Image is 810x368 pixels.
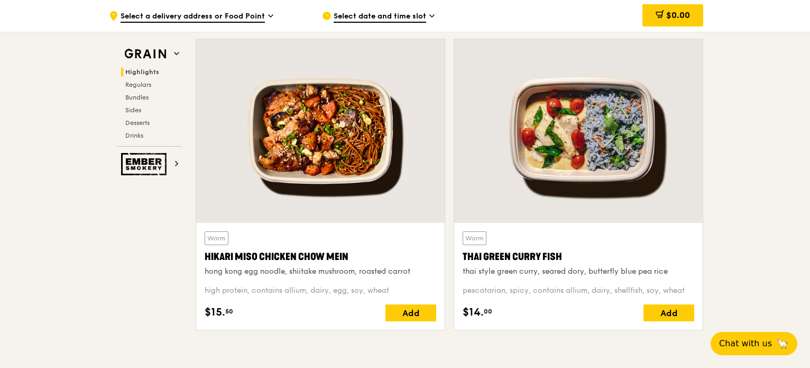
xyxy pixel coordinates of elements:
[205,231,228,245] div: Warm
[121,153,170,175] img: Ember Smokery web logo
[125,106,141,114] span: Sides
[463,249,694,264] div: Thai Green Curry Fish
[225,307,233,316] span: 50
[125,119,150,127] span: Desserts
[719,337,772,350] span: Chat with us
[711,332,797,355] button: Chat with us🦙
[484,307,492,316] span: 00
[125,68,159,76] span: Highlights
[643,304,694,321] div: Add
[125,132,143,139] span: Drinks
[385,304,436,321] div: Add
[463,266,694,277] div: thai style green curry, seared dory, butterfly blue pea rice
[121,44,170,64] img: Grain web logo
[463,304,484,320] span: $14.
[125,81,151,88] span: Regulars
[205,304,225,320] span: $15.
[666,10,690,20] span: $0.00
[205,249,436,264] div: Hikari Miso Chicken Chow Mein
[121,11,265,23] span: Select a delivery address or Food Point
[334,11,426,23] span: Select date and time slot
[463,285,694,296] div: pescatarian, spicy, contains allium, dairy, shellfish, soy, wheat
[205,285,436,296] div: high protein, contains allium, dairy, egg, soy, wheat
[776,337,789,350] span: 🦙
[125,94,149,101] span: Bundles
[205,266,436,277] div: hong kong egg noodle, shiitake mushroom, roasted carrot
[463,231,486,245] div: Warm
